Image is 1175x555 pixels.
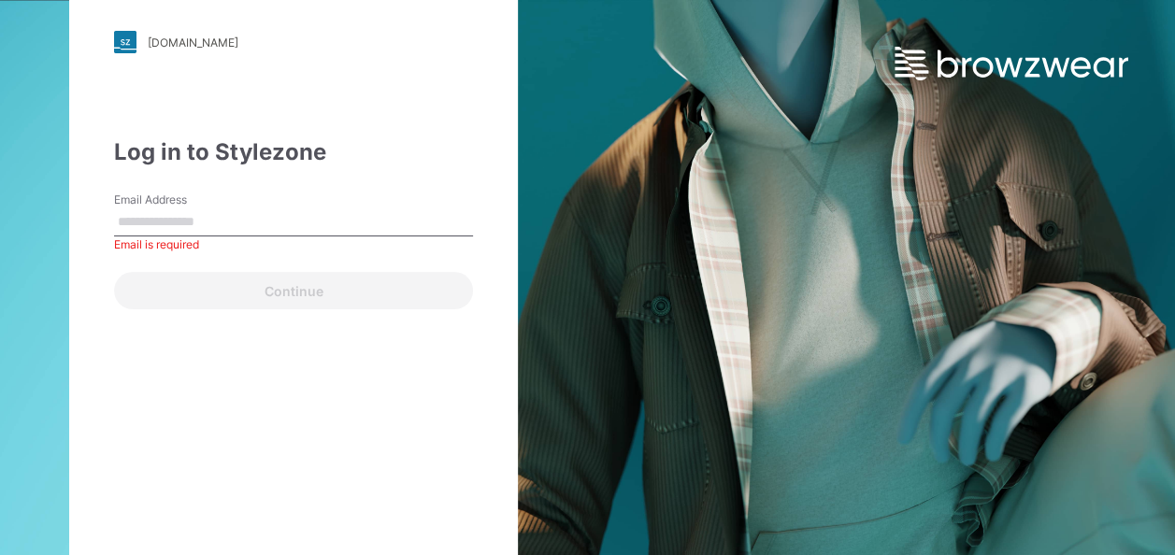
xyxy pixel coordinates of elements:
[114,31,473,53] a: [DOMAIN_NAME]
[148,36,238,50] div: [DOMAIN_NAME]
[114,135,473,169] div: Log in to Stylezone
[895,47,1128,80] img: browzwear-logo.e42bd6dac1945053ebaf764b6aa21510.svg
[114,236,473,253] div: Email is required
[114,192,245,208] label: Email Address
[114,31,136,53] img: stylezone-logo.562084cfcfab977791bfbf7441f1a819.svg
